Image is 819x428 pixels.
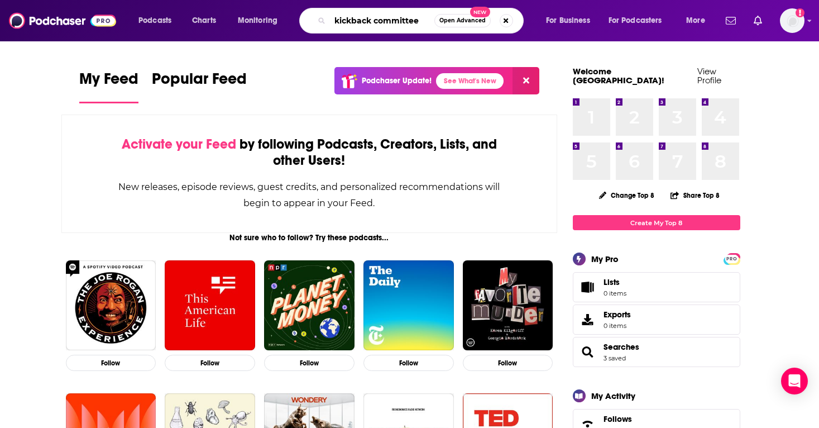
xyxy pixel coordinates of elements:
[604,342,639,352] a: Searches
[604,277,620,287] span: Lists
[604,354,626,362] a: 3 saved
[678,12,719,30] button: open menu
[780,8,804,33] span: Logged in as dkcsports
[604,310,631,320] span: Exports
[604,322,631,330] span: 0 items
[131,12,186,30] button: open menu
[230,12,292,30] button: open menu
[122,136,236,153] span: Activate your Feed
[152,69,247,95] span: Popular Feed
[118,136,501,169] div: by following Podcasts, Creators, Lists, and other Users!
[577,279,599,295] span: Lists
[604,289,626,297] span: 0 items
[604,277,626,287] span: Lists
[79,69,138,95] span: My Feed
[725,255,739,263] span: PRO
[780,8,804,33] img: User Profile
[363,355,454,371] button: Follow
[463,355,553,371] button: Follow
[362,76,432,85] p: Podchaser Update!
[749,11,767,30] a: Show notifications dropdown
[796,8,804,17] svg: Add a profile image
[61,233,558,242] div: Not sure who to follow? Try these podcasts...
[138,13,171,28] span: Podcasts
[670,184,720,206] button: Share Top 8
[165,260,255,351] img: This American Life
[609,13,662,28] span: For Podcasters
[601,12,678,30] button: open menu
[686,13,705,28] span: More
[604,414,706,424] a: Follows
[264,355,355,371] button: Follow
[9,10,116,31] img: Podchaser - Follow, Share and Rate Podcasts
[577,312,599,327] span: Exports
[604,414,632,424] span: Follows
[470,7,490,17] span: New
[573,215,740,230] a: Create My Top 8
[573,337,740,367] span: Searches
[330,12,434,30] input: Search podcasts, credits, & more...
[310,8,534,34] div: Search podcasts, credits, & more...
[79,69,138,103] a: My Feed
[573,272,740,302] a: Lists
[463,260,553,351] img: My Favorite Murder with Karen Kilgariff and Georgia Hardstark
[780,8,804,33] button: Show profile menu
[165,355,255,371] button: Follow
[436,73,504,89] a: See What's New
[546,13,590,28] span: For Business
[185,12,223,30] a: Charts
[118,179,501,211] div: New releases, episode reviews, guest credits, and personalized recommendations will begin to appe...
[725,254,739,263] a: PRO
[591,254,619,264] div: My Pro
[264,260,355,351] img: Planet Money
[721,11,740,30] a: Show notifications dropdown
[192,13,216,28] span: Charts
[439,18,486,23] span: Open Advanced
[66,355,156,371] button: Follow
[538,12,604,30] button: open menu
[573,66,664,85] a: Welcome [GEOGRAPHIC_DATA]!
[577,344,599,360] a: Searches
[573,305,740,335] a: Exports
[781,368,808,394] div: Open Intercom Messenger
[591,391,635,401] div: My Activity
[152,69,247,103] a: Popular Feed
[697,66,721,85] a: View Profile
[238,13,277,28] span: Monitoring
[434,14,491,27] button: Open AdvancedNew
[66,260,156,351] img: The Joe Rogan Experience
[592,188,662,202] button: Change Top 8
[363,260,454,351] img: The Daily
